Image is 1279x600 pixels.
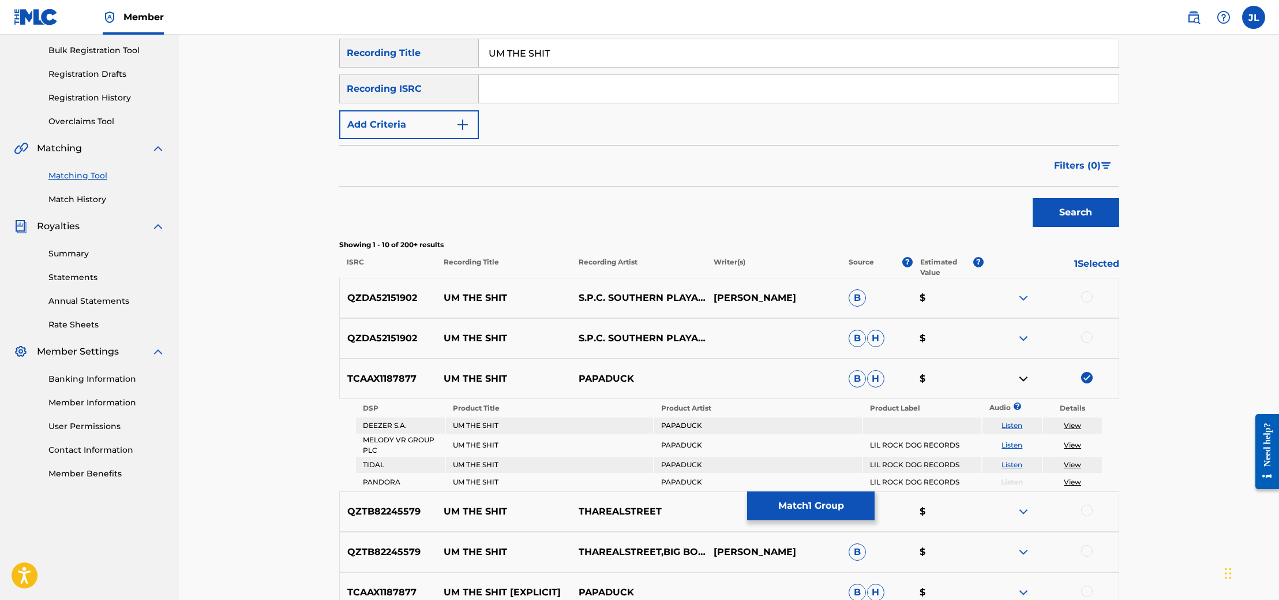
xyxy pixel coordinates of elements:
[571,257,706,278] p: Recording Artist
[849,257,874,278] p: Source
[706,545,841,559] p: [PERSON_NAME]
[849,370,866,387] span: B
[863,435,981,456] td: LIL ROCK DOG RECORDS
[356,418,445,434] td: DEEZER S.A.
[48,248,165,260] a: Summary
[1182,6,1205,29] a: Public Search
[356,457,445,473] td: TIDAL
[340,372,437,386] p: TCAAX1187877
[571,586,706,599] p: PAPADUCK
[1101,162,1111,169] img: filter
[902,257,913,267] span: ?
[436,586,571,599] p: UM THE SHIT [EXPLICIT]
[436,257,571,278] p: Recording Title
[1221,545,1279,600] iframe: Chat Widget
[340,291,437,305] p: QZDA52151902
[339,257,436,278] p: ISRC
[849,289,866,307] span: B
[123,10,164,24] span: Member
[571,372,706,386] p: PAPADUCK
[456,118,470,132] img: 9d2ae6d4665cec9f34b9.svg
[571,545,706,559] p: THAREALSTREET,BIG BOODA G
[1033,198,1119,227] button: Search
[48,468,165,480] a: Member Benefits
[1017,586,1030,599] img: expand
[863,457,981,473] td: LIL ROCK DOG RECORDS
[436,505,571,519] p: UM THE SHIT
[920,257,973,278] p: Estimated Value
[151,141,165,155] img: expand
[912,545,984,559] p: $
[1247,405,1279,498] iframe: Resource Center
[1217,10,1231,24] img: help
[48,373,165,385] a: Banking Information
[571,331,706,345] p: S.P.C. SOUTHERN PLAYAZ CLICK
[436,331,571,345] p: UM THE SHIT
[1064,421,1081,430] a: View
[37,345,119,359] span: Member Settings
[151,345,165,359] img: expand
[37,141,82,155] span: Matching
[849,543,866,561] span: B
[984,257,1119,278] p: 1 Selected
[340,505,437,519] p: QZTB82245579
[571,505,706,519] p: THAREALSTREET
[1187,10,1201,24] img: search
[14,219,28,233] img: Royalties
[571,291,706,305] p: S.P.C. SOUTHERN PLAYAZ CLICK
[654,457,861,473] td: PAPADUCK
[339,39,1119,233] form: Search Form
[912,586,984,599] p: $
[436,545,571,559] p: UM THE SHIT
[14,345,28,359] img: Member Settings
[1017,291,1030,305] img: expand
[48,397,165,409] a: Member Information
[1064,460,1081,469] a: View
[37,219,80,233] span: Royalties
[14,141,28,155] img: Matching
[1081,372,1093,383] img: deselect
[1047,151,1119,180] button: Filters (0)
[1017,403,1018,410] span: ?
[747,491,875,520] button: Match1 Group
[982,477,1042,487] p: Listen
[356,400,445,416] th: DSP
[446,457,653,473] td: UM THE SHIT
[436,291,571,305] p: UM THE SHIT
[706,257,841,278] p: Writer(s)
[446,400,653,416] th: Product Title
[103,10,117,24] img: Top Rightsholder
[48,115,165,128] a: Overclaims Tool
[863,400,981,416] th: Product Label
[436,372,571,386] p: UM THE SHIT
[340,586,437,599] p: TCAAX1187877
[1017,331,1030,345] img: expand
[1064,478,1081,486] a: View
[1002,460,1022,469] a: Listen
[48,295,165,307] a: Annual Statements
[867,370,884,387] span: H
[48,193,165,206] a: Match History
[863,474,981,490] td: LIL ROCK DOG RECORDS
[1054,159,1101,173] span: Filters ( 0 )
[973,257,984,267] span: ?
[1017,545,1030,559] img: expand
[1017,372,1030,386] img: contract
[48,92,165,104] a: Registration History
[356,474,445,490] td: PANDORA
[48,319,165,331] a: Rate Sheets
[446,435,653,456] td: UM THE SHIT
[446,418,653,434] td: UM THE SHIT
[912,372,984,386] p: $
[339,240,1119,250] p: Showing 1 - 10 of 200+ results
[48,44,165,57] a: Bulk Registration Tool
[982,403,996,413] p: Audio
[1043,400,1102,416] th: Details
[48,420,165,433] a: User Permissions
[849,330,866,347] span: B
[446,474,653,490] td: UM THE SHIT
[48,444,165,456] a: Contact Information
[654,474,861,490] td: PAPADUCK
[912,331,984,345] p: $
